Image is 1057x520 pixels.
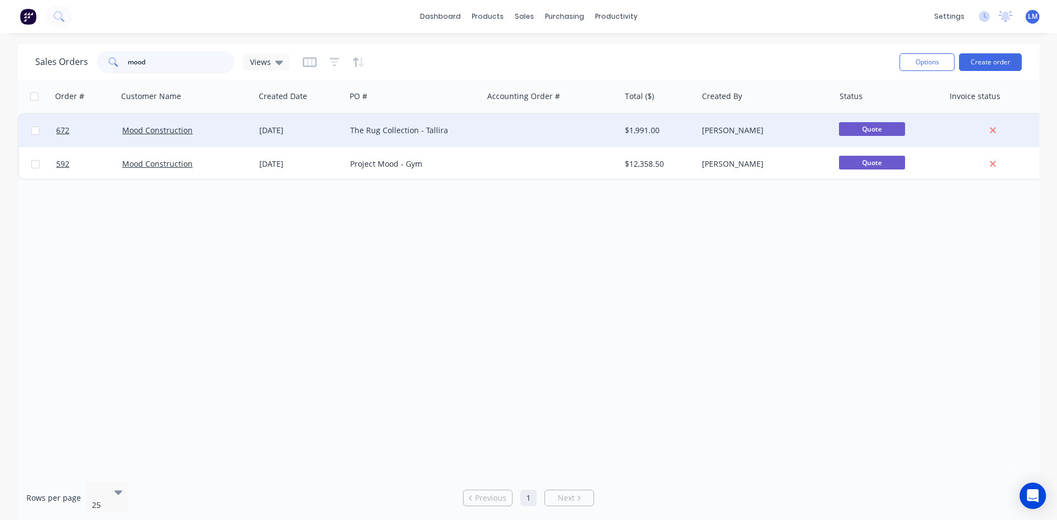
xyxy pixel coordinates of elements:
[487,91,560,102] div: Accounting Order #
[625,91,654,102] div: Total ($)
[20,8,36,25] img: Factory
[26,492,81,503] span: Rows per page
[558,492,575,503] span: Next
[545,492,593,503] a: Next page
[464,492,512,503] a: Previous page
[56,114,122,147] a: 672
[929,8,970,25] div: settings
[540,8,590,25] div: purchasing
[121,91,181,102] div: Customer Name
[840,91,863,102] div: Status
[250,56,271,68] span: Views
[702,158,824,169] div: [PERSON_NAME]
[259,125,341,136] div: [DATE]
[590,8,643,25] div: productivity
[900,53,955,71] button: Options
[520,490,537,506] a: Page 1 is your current page
[839,156,905,169] span: Quote
[839,122,905,136] span: Quote
[56,147,122,180] a: 592
[475,492,506,503] span: Previous
[1020,483,1046,509] div: Open Intercom Messenger
[1028,12,1038,21] span: LM
[509,8,540,25] div: sales
[702,125,824,136] div: [PERSON_NAME]
[259,91,307,102] div: Created Date
[122,125,193,135] a: Mood Construction
[415,8,466,25] a: dashboard
[350,91,367,102] div: PO #
[702,91,742,102] div: Created By
[350,158,472,169] div: Project Mood - Gym
[55,91,84,102] div: Order #
[56,125,69,136] span: 672
[950,91,1000,102] div: Invoice status
[959,53,1022,71] button: Create order
[350,125,472,136] div: The Rug Collection - Tallira
[459,490,598,506] ul: Pagination
[625,158,689,169] div: $12,358.50
[56,158,69,169] span: 592
[92,500,105,511] div: 25
[259,158,341,169] div: [DATE]
[128,51,235,73] input: Search...
[122,158,193,169] a: Mood Construction
[625,125,689,136] div: $1,991.00
[35,57,88,67] h1: Sales Orders
[466,8,509,25] div: products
